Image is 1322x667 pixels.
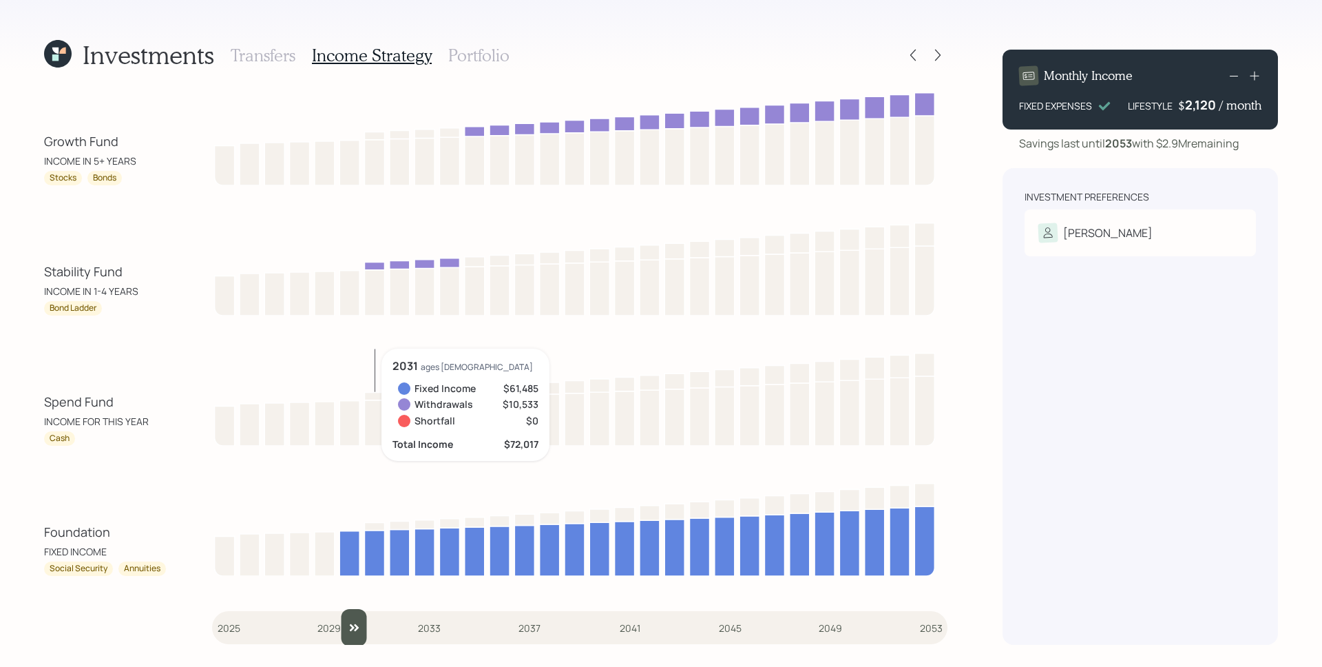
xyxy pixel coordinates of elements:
div: [PERSON_NAME] [1063,225,1153,241]
div: Bond Ladder [50,302,96,314]
div: Bonds [93,172,116,184]
div: FIXED EXPENSES [1019,99,1092,113]
div: FIXED INCOME [44,544,168,559]
div: Growth Fund [44,132,168,151]
div: Foundation [44,523,168,542]
h4: $ [1178,98,1185,113]
div: Social Security [50,563,107,575]
div: Annuities [124,563,160,575]
h3: Portfolio [448,45,510,65]
div: INCOME IN 1-4 YEARS [44,284,168,298]
div: 2,120 [1185,96,1219,113]
div: Stocks [50,172,76,184]
div: Spend Fund [44,393,168,411]
div: INCOME FOR THIS YEAR [44,414,168,429]
div: Savings last until with $2.9M remaining [1019,135,1239,152]
h4: Monthly Income [1044,68,1133,83]
h1: Investments [83,40,214,70]
div: INCOME IN 5+ YEARS [44,154,168,168]
div: Cash [50,433,70,444]
h3: Income Strategy [312,45,432,65]
h4: / month [1219,98,1261,113]
div: Investment Preferences [1025,190,1149,204]
b: 2053 [1105,136,1132,151]
h3: Transfers [231,45,295,65]
div: Stability Fund [44,263,168,281]
div: LIFESTYLE [1128,99,1173,113]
